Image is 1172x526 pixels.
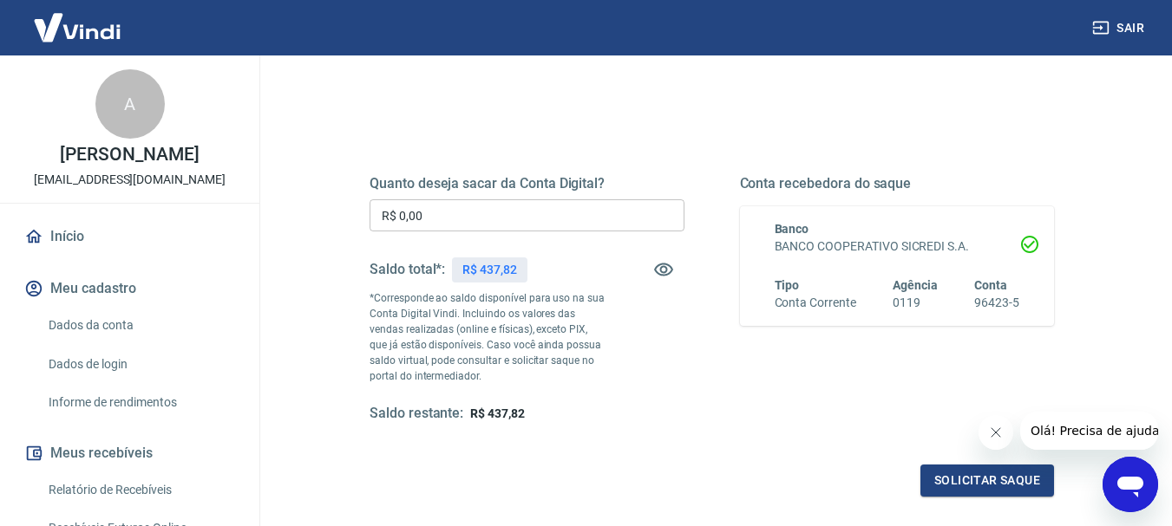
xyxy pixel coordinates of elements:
button: Solicitar saque [920,464,1054,497]
h6: BANCO COOPERATIVO SICREDI S.A. [775,237,1020,256]
span: Conta [974,278,1007,292]
button: Meus recebíveis [21,434,239,472]
button: Sair [1089,12,1151,44]
span: Banco [775,222,809,236]
a: Dados de login [42,347,239,382]
iframe: Botão para abrir a janela de mensagens [1103,457,1158,512]
span: Agência [893,278,938,292]
span: Tipo [775,278,800,292]
p: *Corresponde ao saldo disponível para uso na sua Conta Digital Vindi. Incluindo os valores das ve... [370,290,606,384]
h6: 96423-5 [974,294,1019,312]
span: Olá! Precisa de ajuda? [10,12,146,26]
p: [EMAIL_ADDRESS][DOMAIN_NAME] [34,171,226,189]
h5: Quanto deseja sacar da Conta Digital? [370,175,684,192]
h5: Conta recebedora do saque [740,175,1055,192]
div: A [95,69,165,139]
iframe: Mensagem da empresa [1020,412,1158,450]
a: Início [21,218,239,256]
h5: Saldo total*: [370,261,445,278]
iframe: Fechar mensagem [979,415,1013,450]
p: [PERSON_NAME] [60,146,199,164]
p: R$ 437,82 [462,261,517,279]
h6: 0119 [893,294,938,312]
a: Dados da conta [42,308,239,343]
a: Informe de rendimentos [42,385,239,420]
span: R$ 437,82 [470,406,525,420]
h5: Saldo restante: [370,405,463,423]
a: Relatório de Recebíveis [42,472,239,508]
button: Meu cadastro [21,269,239,308]
h6: Conta Corrente [775,294,856,312]
img: Vindi [21,1,134,54]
